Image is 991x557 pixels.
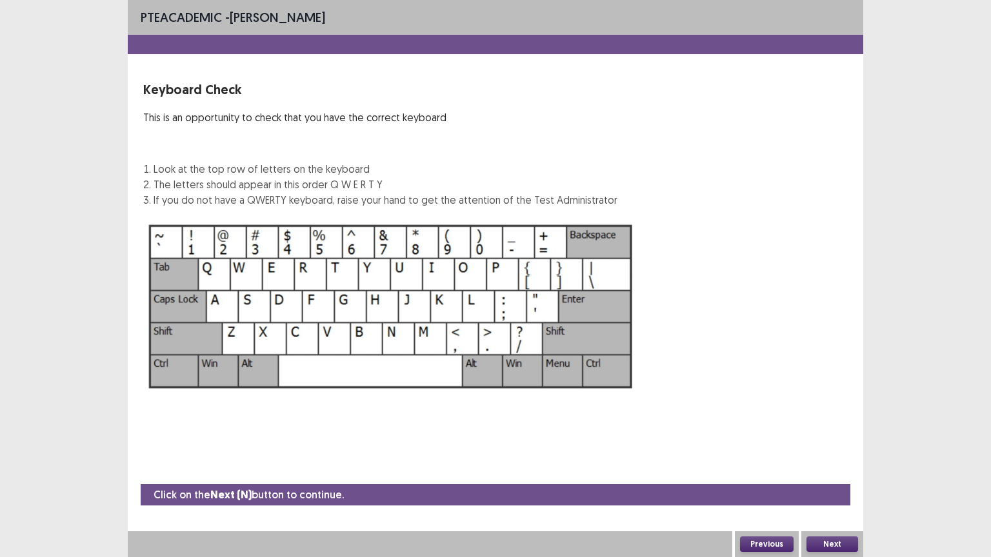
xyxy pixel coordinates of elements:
li: If you do not have a QWERTY keyboard, raise your hand to get the attention of the Test Administrator [154,192,617,208]
p: - [PERSON_NAME] [141,8,325,27]
li: Look at the top row of letters on the keyboard [154,161,617,177]
p: Click on the button to continue. [154,487,344,503]
button: Next [806,536,858,552]
span: PTE academic [141,9,222,25]
button: Previous [740,536,794,552]
img: Keyboard Image [143,218,639,395]
p: This is an opportunity to check that you have the correct keyboard [143,110,617,125]
p: Keyboard Check [143,80,617,99]
strong: Next (N) [210,488,252,502]
li: The letters should appear in this order Q W E R T Y [154,177,617,192]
